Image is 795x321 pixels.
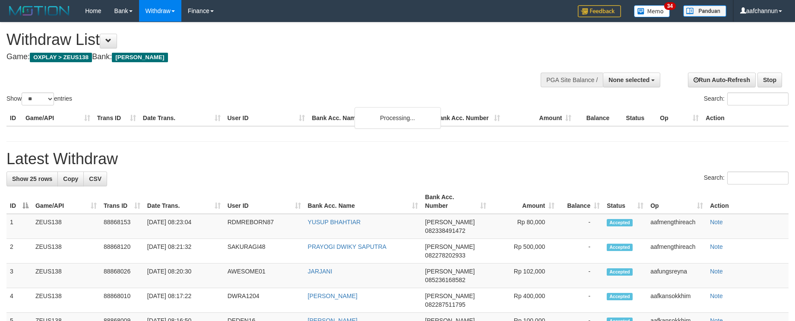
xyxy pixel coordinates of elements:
div: PGA Site Balance / [541,73,603,87]
td: Rp 400,000 [490,288,558,313]
span: [PERSON_NAME] [425,268,475,275]
th: Bank Acc. Number [432,110,504,126]
th: Action [702,110,789,126]
td: - [558,239,603,264]
th: ID: activate to sort column descending [6,189,32,214]
a: JARJANI [308,268,333,275]
a: [PERSON_NAME] [308,292,358,299]
span: Accepted [607,268,633,276]
th: Op: activate to sort column ascending [647,189,706,214]
img: Feedback.jpg [578,5,621,17]
span: Copy 082338491472 to clipboard [425,227,465,234]
img: MOTION_logo.png [6,4,72,17]
th: Date Trans. [139,110,224,126]
a: Note [710,219,723,226]
td: ZEUS138 [32,264,100,288]
th: Status: activate to sort column ascending [603,189,647,214]
span: Copy 082278202933 to clipboard [425,252,465,259]
td: [DATE] 08:23:04 [144,214,224,239]
td: - [558,264,603,288]
img: panduan.png [683,5,726,17]
input: Search: [727,172,789,184]
th: User ID: activate to sort column ascending [224,189,304,214]
td: - [558,214,603,239]
td: - [558,288,603,313]
th: Amount: activate to sort column ascending [490,189,558,214]
th: Balance [575,110,622,126]
a: Show 25 rows [6,172,58,186]
th: Action [706,189,789,214]
td: 1 [6,214,32,239]
span: Accepted [607,244,633,251]
th: Op [656,110,702,126]
a: YUSUP BHAHTIAR [308,219,361,226]
td: aafkansokkhim [647,288,706,313]
span: 34 [664,2,676,10]
td: 88868153 [100,214,144,239]
th: Bank Acc. Name [308,110,432,126]
a: Stop [757,73,782,87]
td: RDMREBORN87 [224,214,304,239]
th: Trans ID [94,110,139,126]
th: Bank Acc. Number: activate to sort column ascending [421,189,490,214]
td: [DATE] 08:21:32 [144,239,224,264]
th: Status [622,110,656,126]
td: [DATE] 08:17:22 [144,288,224,313]
a: Copy [57,172,84,186]
td: [DATE] 08:20:30 [144,264,224,288]
span: Accepted [607,293,633,300]
span: Accepted [607,219,633,226]
span: None selected [608,76,649,83]
span: [PERSON_NAME] [425,219,475,226]
th: User ID [224,110,309,126]
th: Bank Acc. Name: activate to sort column ascending [304,189,422,214]
th: Date Trans.: activate to sort column ascending [144,189,224,214]
th: Game/API: activate to sort column ascending [32,189,100,214]
td: 3 [6,264,32,288]
span: Copy 085236168582 to clipboard [425,277,465,283]
span: Copy [63,175,78,182]
th: Game/API [22,110,94,126]
td: Rp 102,000 [490,264,558,288]
td: AWESOME01 [224,264,304,288]
td: 4 [6,288,32,313]
th: ID [6,110,22,126]
label: Show entries [6,92,72,105]
td: Rp 500,000 [490,239,558,264]
th: Amount [504,110,575,126]
td: DWRA1204 [224,288,304,313]
a: Run Auto-Refresh [688,73,756,87]
td: aafmengthireach [647,239,706,264]
a: Note [710,292,723,299]
th: Trans ID: activate to sort column ascending [100,189,144,214]
td: ZEUS138 [32,288,100,313]
span: [PERSON_NAME] [425,292,475,299]
th: Balance: activate to sort column ascending [558,189,603,214]
div: Processing... [355,107,441,129]
h1: Withdraw List [6,31,521,48]
input: Search: [727,92,789,105]
h4: Game: Bank: [6,53,521,61]
span: CSV [89,175,101,182]
td: 2 [6,239,32,264]
td: 88868010 [100,288,144,313]
td: ZEUS138 [32,239,100,264]
img: Button%20Memo.svg [634,5,670,17]
span: [PERSON_NAME] [112,53,168,62]
span: Copy 082287511795 to clipboard [425,301,465,308]
td: 88868026 [100,264,144,288]
button: None selected [603,73,660,87]
a: PRAYOGI DWIKY SAPUTRA [308,243,386,250]
span: OXPLAY > ZEUS138 [30,53,92,62]
a: Note [710,243,723,250]
td: SAKURAGI48 [224,239,304,264]
span: Show 25 rows [12,175,52,182]
h1: Latest Withdraw [6,150,789,168]
a: CSV [83,172,107,186]
td: 88868120 [100,239,144,264]
span: [PERSON_NAME] [425,243,475,250]
td: Rp 80,000 [490,214,558,239]
a: Note [710,268,723,275]
select: Showentries [22,92,54,105]
td: aafungsreyna [647,264,706,288]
